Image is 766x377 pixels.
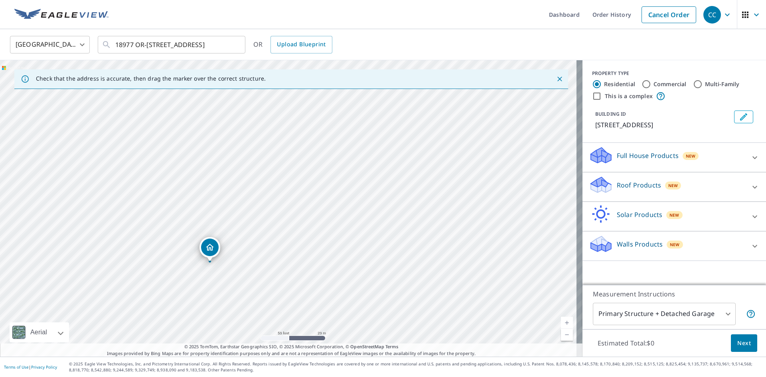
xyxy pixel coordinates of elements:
[561,317,573,329] a: Current Level 19, Zoom In
[69,361,762,373] p: © 2025 Eagle View Technologies, Inc. and Pictometry International Corp. All Rights Reserved. Repo...
[14,9,109,21] img: EV Logo
[605,92,653,100] label: This is a complex
[184,343,399,350] span: © 2025 TomTom, Earthstar Geographics SIO, © 2025 Microsoft Corporation, ©
[589,235,760,257] div: Walls ProductsNew
[595,111,626,117] p: BUILDING ID
[36,75,266,82] p: Check that the address is accurate, then drag the marker over the correct structure.
[731,334,757,352] button: Next
[4,365,57,369] p: |
[277,39,326,49] span: Upload Blueprint
[617,180,661,190] p: Roof Products
[589,146,760,169] div: Full House ProductsNew
[593,303,736,325] div: Primary Structure + Detached Garage
[617,210,662,219] p: Solar Products
[617,151,679,160] p: Full House Products
[10,322,69,342] div: Aerial
[734,111,753,123] button: Edit building 1
[589,205,760,228] div: Solar ProductsNew
[555,74,565,84] button: Close
[350,343,384,349] a: OpenStreetMap
[561,329,573,341] a: Current Level 19, Zoom Out
[31,364,57,370] a: Privacy Policy
[28,322,49,342] div: Aerial
[703,6,721,24] div: CC
[4,364,29,370] a: Terms of Use
[595,120,731,130] p: [STREET_ADDRESS]
[746,309,756,319] span: Your report will include the primary structure and a detached garage if one exists.
[592,70,756,77] div: PROPERTY TYPE
[642,6,696,23] a: Cancel Order
[10,34,90,56] div: [GEOGRAPHIC_DATA]
[591,334,661,352] p: Estimated Total: $0
[385,343,399,349] a: Terms
[669,212,679,218] span: New
[115,34,229,56] input: Search by address or latitude-longitude
[589,176,760,198] div: Roof ProductsNew
[199,237,220,262] div: Dropped pin, building 1, Residential property, 18977 Crater Lake Hwy Eagle Point, OR 97524
[617,239,663,249] p: Walls Products
[668,182,678,189] span: New
[593,289,756,299] p: Measurement Instructions
[604,80,635,88] label: Residential
[705,80,740,88] label: Multi-Family
[686,153,696,159] span: New
[653,80,687,88] label: Commercial
[670,241,680,248] span: New
[737,338,751,348] span: Next
[253,36,332,53] div: OR
[270,36,332,53] a: Upload Blueprint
